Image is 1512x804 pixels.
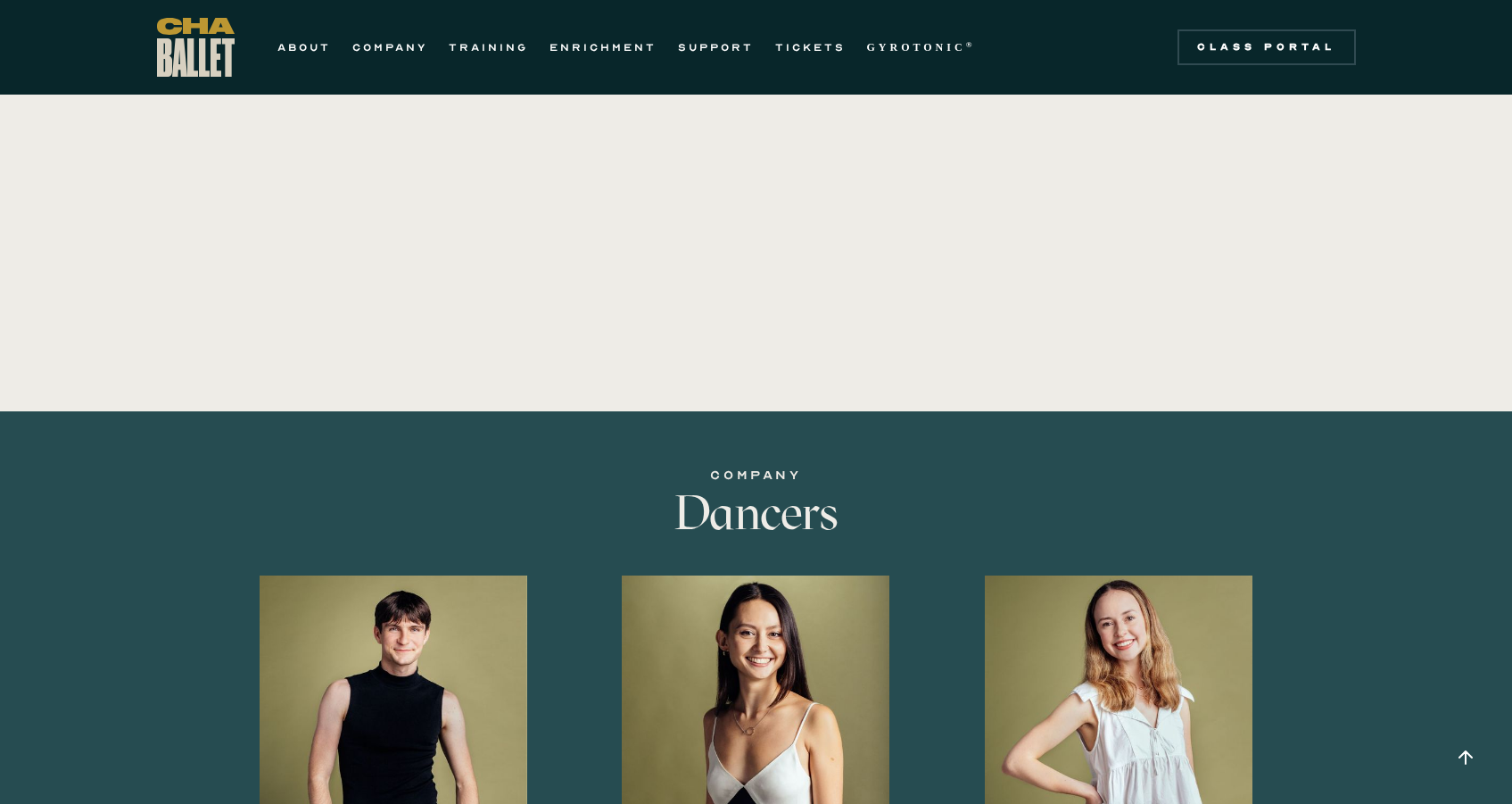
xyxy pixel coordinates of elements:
[966,40,976,49] sup: ®
[1177,29,1356,65] a: Class Portal
[467,465,1046,486] div: COMPANY
[867,37,976,58] a: GYROTONIC®
[1188,40,1345,54] div: Class Portal
[867,41,966,54] strong: GYROTONIC
[467,486,1046,540] h3: Dancers
[549,37,657,58] a: ENRICHMENT
[678,37,754,58] a: SUPPORT
[277,37,331,58] a: ABOUT
[352,37,427,58] a: COMPANY
[449,37,528,58] a: TRAINING
[775,37,846,58] a: TICKETS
